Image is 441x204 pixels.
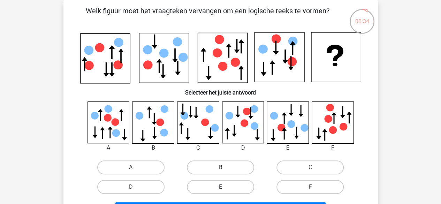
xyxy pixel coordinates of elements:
[217,144,269,152] div: D
[97,160,165,174] label: A
[187,160,254,174] label: B
[75,6,341,27] p: Welk figuur moet het vraagteken vervangen om een logische reeks te vormen?
[75,84,367,96] h6: Selecteer het juiste antwoord
[97,180,165,194] label: D
[172,144,225,152] div: C
[349,8,375,26] div: 00:34
[306,144,359,152] div: F
[82,144,135,152] div: A
[261,144,314,152] div: E
[276,180,344,194] label: F
[187,180,254,194] label: E
[276,160,344,174] label: C
[127,144,180,152] div: B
